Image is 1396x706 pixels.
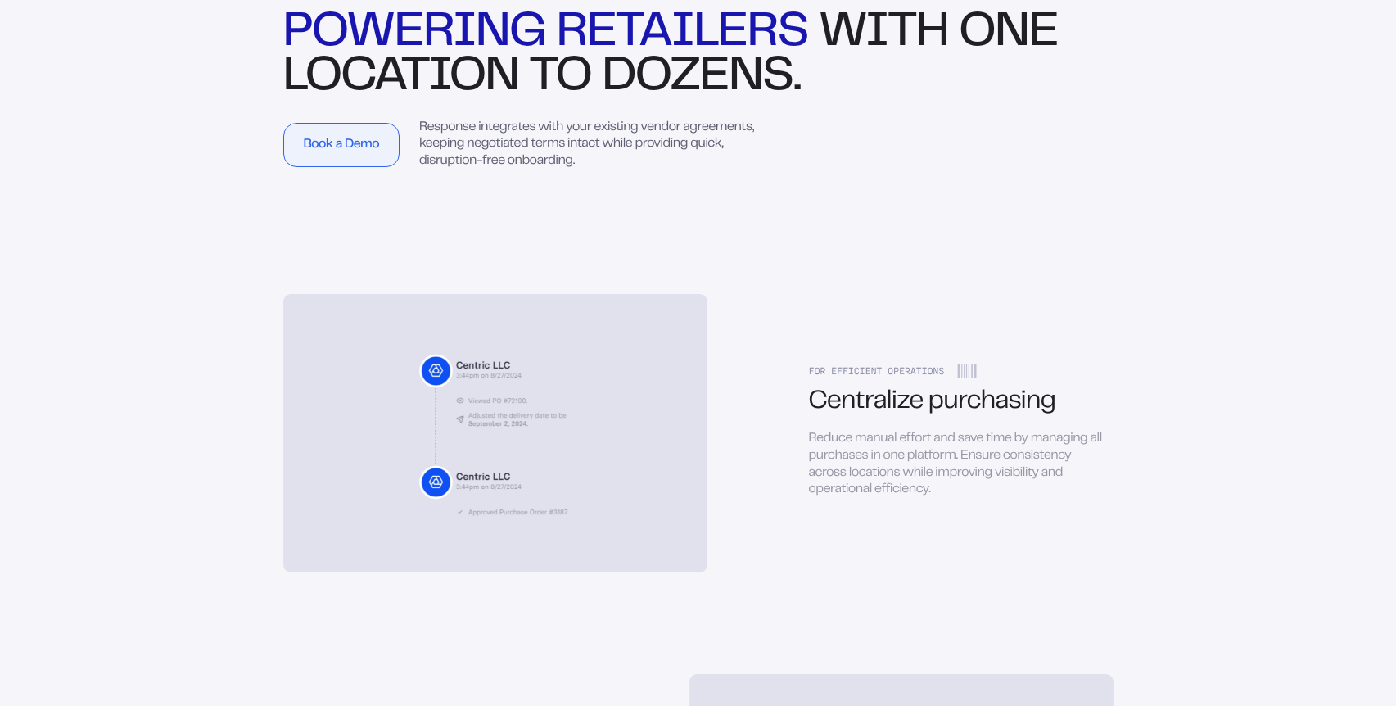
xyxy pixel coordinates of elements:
img: Centralize spend [283,294,707,572]
span: WITH [819,12,948,55]
div: FOR EFFICIENT OPERATIONS [809,364,1112,378]
span: LOCATION [283,57,519,99]
a: Book a Demo [283,123,400,167]
div: Response integrates with your existing vendor agreements, keeping negotiated terms intact while p... [419,120,762,170]
span: TO [530,57,591,99]
span: ONE [960,12,1058,55]
div: Book a Demo [304,138,379,152]
div: Centralize purchasing [809,390,1112,416]
div: Reduce manual effort and save time by managing all purchases in one platform. Ensure consistency ... [809,431,1112,499]
span: RETAILERS [556,12,807,55]
span: DOZENS. [602,57,801,99]
span: POWERING [283,12,546,55]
